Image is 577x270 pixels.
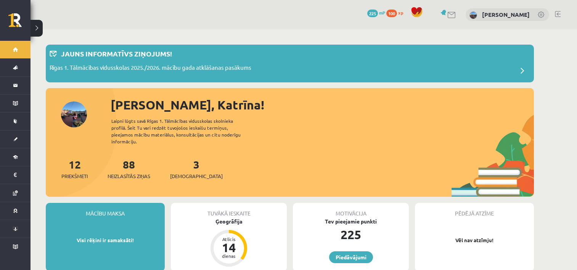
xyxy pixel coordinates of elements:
[293,217,409,225] div: Tev pieejamie punkti
[46,203,165,217] div: Mācību maksa
[293,203,409,217] div: Motivācija
[171,203,287,217] div: Tuvākā ieskaite
[8,13,31,32] a: Rīgas 1. Tālmācības vidusskola
[108,172,150,180] span: Neizlasītās ziņas
[111,117,254,145] div: Laipni lūgts savā Rīgas 1. Tālmācības vidusskolas skolnieka profilā. Šeit Tu vari redzēt tuvojošo...
[482,11,530,18] a: [PERSON_NAME]
[367,10,378,17] span: 225
[386,10,407,16] a: 100 xp
[61,172,88,180] span: Priekšmeti
[50,63,251,74] p: Rīgas 1. Tālmācības vidusskolas 2025./2026. mācību gada atklāšanas pasākums
[171,217,287,268] a: Ģeogrāfija Atlicis 14 dienas
[329,251,373,263] a: Piedāvājumi
[415,203,534,217] div: Pēdējā atzīme
[170,172,223,180] span: [DEMOGRAPHIC_DATA]
[111,96,534,114] div: [PERSON_NAME], Katrīna!
[61,157,88,180] a: 12Priekšmeti
[170,157,223,180] a: 3[DEMOGRAPHIC_DATA]
[419,236,530,244] p: Vēl nav atzīmju!
[50,236,161,244] p: Visi rēķini ir samaksāti!
[217,254,240,258] div: dienas
[379,10,385,16] span: mP
[108,157,150,180] a: 88Neizlasītās ziņas
[217,241,240,254] div: 14
[217,237,240,241] div: Atlicis
[61,48,172,59] p: Jauns informatīvs ziņojums!
[171,217,287,225] div: Ģeogrāfija
[386,10,397,17] span: 100
[469,11,477,19] img: Katrīna Jirgena
[293,225,409,244] div: 225
[367,10,385,16] a: 225 mP
[50,48,530,79] a: Jauns informatīvs ziņojums! Rīgas 1. Tālmācības vidusskolas 2025./2026. mācību gada atklāšanas pa...
[398,10,403,16] span: xp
